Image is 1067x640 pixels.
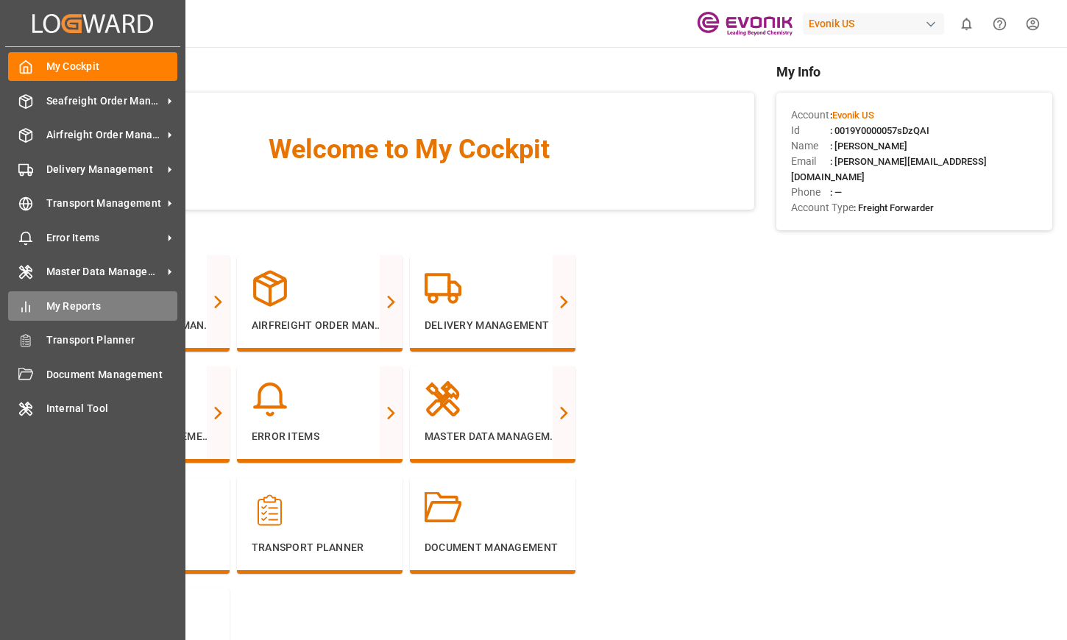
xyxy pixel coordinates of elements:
span: Transport Management [46,196,163,211]
span: : 0019Y0000057sDzQAI [830,125,929,136]
button: Help Center [983,7,1016,40]
span: Document Management [46,367,178,383]
span: My Info [776,62,1052,82]
a: My Cockpit [8,52,177,81]
p: Transport Planner [252,540,388,555]
img: Evonik-brand-mark-Deep-Purple-RGB.jpeg_1700498283.jpeg [697,11,793,37]
span: : — [830,187,842,198]
button: show 0 new notifications [950,7,983,40]
a: Internal Tool [8,394,177,423]
button: Evonik US [803,10,950,38]
span: Airfreight Order Management [46,127,163,143]
span: Account Type [791,200,854,216]
span: Seafreight Order Management [46,93,163,109]
span: Transport Planner [46,333,178,348]
span: : [PERSON_NAME] [830,141,907,152]
span: Error Items [46,230,163,246]
div: Evonik US [803,13,944,35]
span: Phone [791,185,830,200]
p: Error Items [252,429,388,444]
p: Document Management [425,540,561,555]
span: : Freight Forwarder [854,202,934,213]
p: Master Data Management [425,429,561,444]
span: Account [791,107,830,123]
span: Delivery Management [46,162,163,177]
span: My Cockpit [46,59,178,74]
a: My Reports [8,291,177,320]
span: Name [791,138,830,154]
span: My Reports [46,299,178,314]
a: Transport Planner [8,326,177,355]
p: Delivery Management [425,318,561,333]
span: Evonik US [832,110,874,121]
span: : [PERSON_NAME][EMAIL_ADDRESS][DOMAIN_NAME] [791,156,987,182]
span: Navigation [64,224,754,244]
p: Airfreight Order Management [252,318,388,333]
span: Internal Tool [46,401,178,416]
span: Email [791,154,830,169]
span: Id [791,123,830,138]
span: : [830,110,874,121]
span: Master Data Management [46,264,163,280]
span: Welcome to My Cockpit [93,129,725,169]
a: Document Management [8,360,177,388]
